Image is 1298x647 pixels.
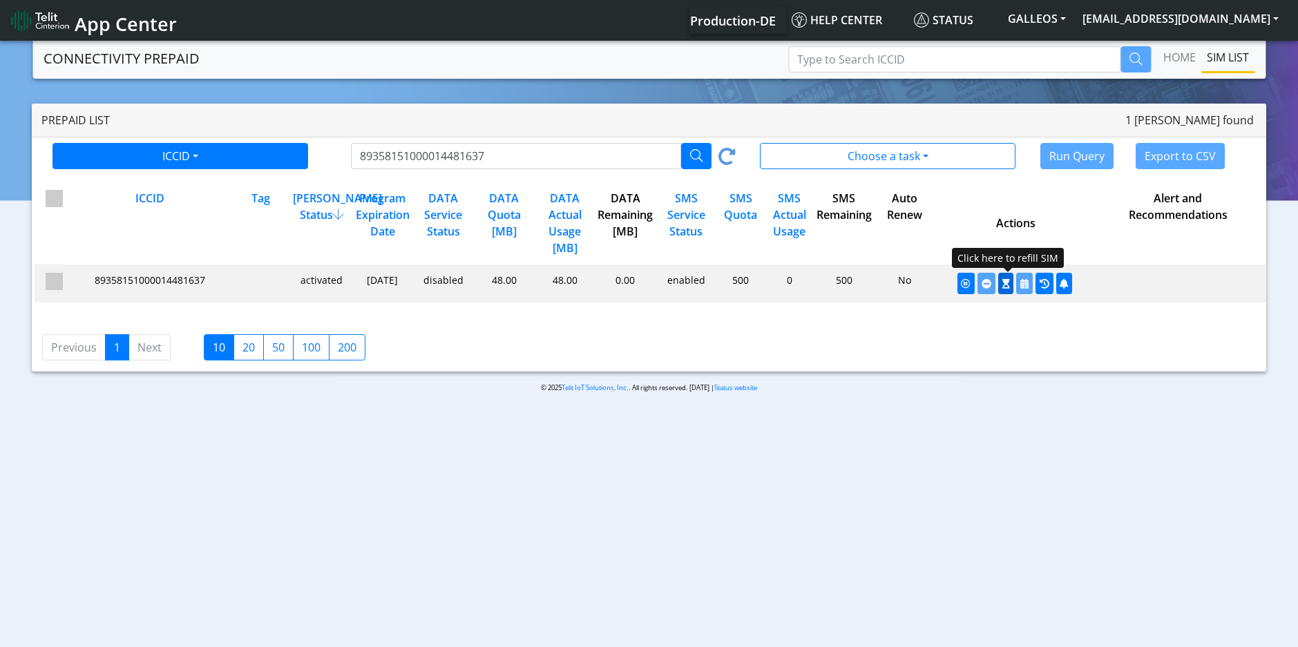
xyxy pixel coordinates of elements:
[293,334,330,360] label: 100
[11,6,175,35] a: App Center
[329,334,365,360] label: 200
[760,143,1015,169] button: Choose a task
[715,190,763,256] div: SMS Quota
[290,273,351,294] div: activated
[788,46,1120,73] input: Type to Search ICCID
[233,334,264,360] label: 20
[229,190,290,256] div: Tag
[873,273,934,294] div: No
[654,273,715,294] div: enabled
[290,190,351,256] div: [PERSON_NAME] Status
[914,12,973,28] span: Status
[593,190,654,256] div: DATA Remaining [MB]
[715,273,763,294] div: 500
[908,6,1000,34] a: Status
[105,334,129,360] a: 1
[335,383,964,393] p: © 2025 . All rights reserved. [DATE] |
[952,248,1064,268] div: Click here to refill SIM
[1136,143,1225,169] button: Export to CSV
[533,273,594,294] div: 48.00
[914,12,929,28] img: status.svg
[689,6,775,34] a: Your current platform instance
[351,143,680,169] input: Type to Search ICCID/Tag
[53,143,308,169] button: ICCID
[654,190,715,256] div: SMS Service Status
[786,6,908,34] a: Help center
[473,273,533,294] div: 48.00
[412,273,473,294] div: disabled
[792,12,807,28] img: knowledge.svg
[792,12,882,28] span: Help center
[44,45,200,73] a: CONNECTIVITY PREPAID
[95,273,205,287] span: 89358151000014481637
[1125,112,1254,128] span: 1 [PERSON_NAME] found
[714,383,757,392] a: Status website
[204,334,234,360] label: 10
[41,113,110,128] span: Prepaid List
[1096,190,1257,256] div: Alert and Recommendations
[412,190,473,256] div: DATA Service Status
[562,383,629,392] a: Telit IoT Solutions, Inc.
[351,273,412,294] div: [DATE]
[11,10,69,32] img: logo-telit-cinterion-gw-new.png
[1000,6,1074,31] button: GALLEOS
[473,190,533,256] div: DATA Quota [MB]
[351,190,412,256] div: Program Expiration Date
[593,273,654,294] div: 0.00
[934,190,1096,256] div: Actions
[812,190,873,256] div: SMS Remaining
[75,11,177,37] span: App Center
[263,334,294,360] label: 50
[533,190,594,256] div: DATA Actual Usage [MB]
[690,12,776,29] span: Production-DE
[68,190,229,256] div: ICCID
[1158,44,1201,71] a: Home
[812,273,873,294] div: 500
[873,190,934,256] div: Auto Renew
[1074,6,1287,31] button: [EMAIL_ADDRESS][DOMAIN_NAME]
[1201,44,1254,71] a: SIM LIST
[764,273,812,294] div: 0
[1040,143,1114,169] button: Run Query
[764,190,812,256] div: SMS Actual Usage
